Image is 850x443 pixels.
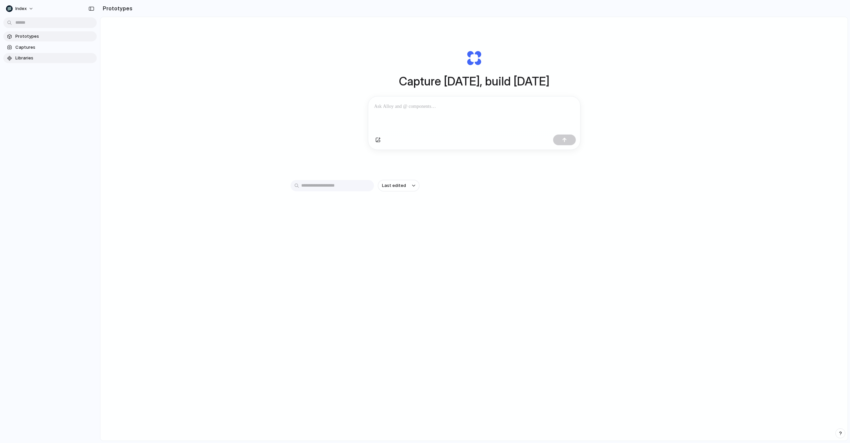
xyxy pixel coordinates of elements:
[100,4,132,12] h2: Prototypes
[3,31,97,41] a: Prototypes
[15,5,27,12] span: Index
[15,33,94,40] span: Prototypes
[382,182,406,189] span: Last edited
[399,72,549,90] h1: Capture [DATE], build [DATE]
[3,42,97,52] a: Captures
[378,180,419,191] button: Last edited
[3,3,37,14] button: Index
[3,53,97,63] a: Libraries
[15,55,94,61] span: Libraries
[15,44,94,51] span: Captures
